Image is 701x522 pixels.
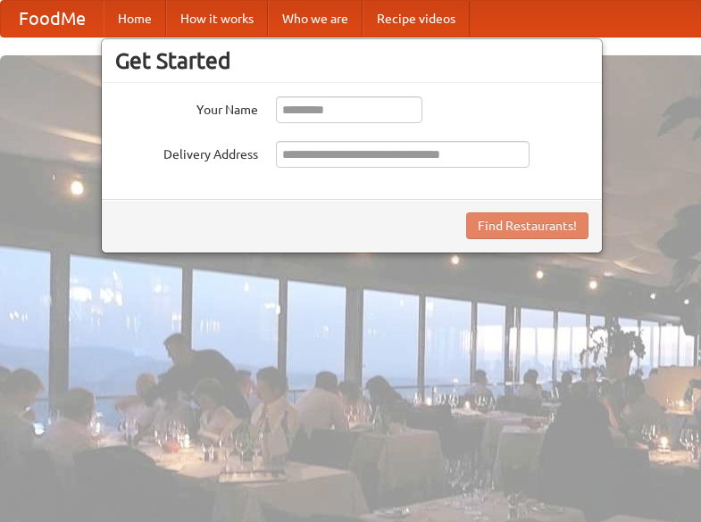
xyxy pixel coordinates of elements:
[466,212,588,239] button: Find Restaurants!
[166,1,268,37] a: How it works
[268,1,363,37] a: Who we are
[115,96,258,119] label: Your Name
[115,141,258,163] label: Delivery Address
[1,1,104,37] a: FoodMe
[363,1,470,37] a: Recipe videos
[115,47,588,74] h3: Get Started
[104,1,166,37] a: Home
